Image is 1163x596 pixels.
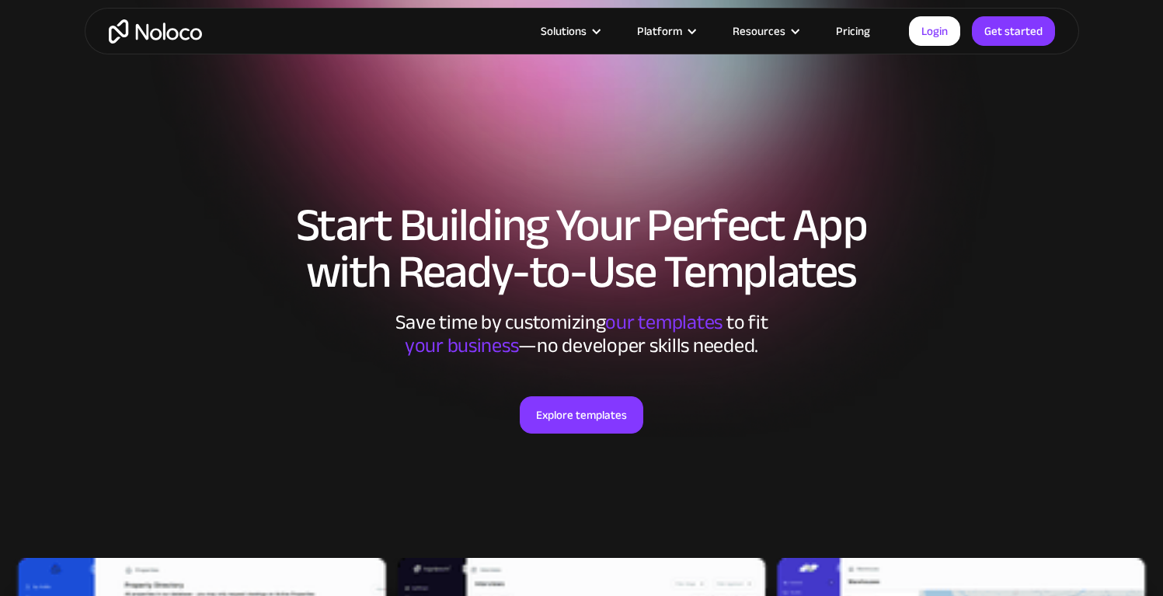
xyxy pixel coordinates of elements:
div: Platform [618,21,713,41]
div: Solutions [521,21,618,41]
div: Solutions [541,21,587,41]
div: Resources [713,21,817,41]
span: your business [405,326,519,364]
div: Save time by customizing to fit ‍ —no developer skills needed. [349,311,815,357]
a: Login [909,16,960,46]
a: Pricing [817,21,890,41]
span: our templates [605,303,723,341]
div: Platform [637,21,682,41]
h1: Start Building Your Perfect App with Ready-to-Use Templates [100,202,1064,295]
a: Explore templates [520,396,643,434]
a: Get started [972,16,1055,46]
div: Resources [733,21,785,41]
a: home [109,19,202,44]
